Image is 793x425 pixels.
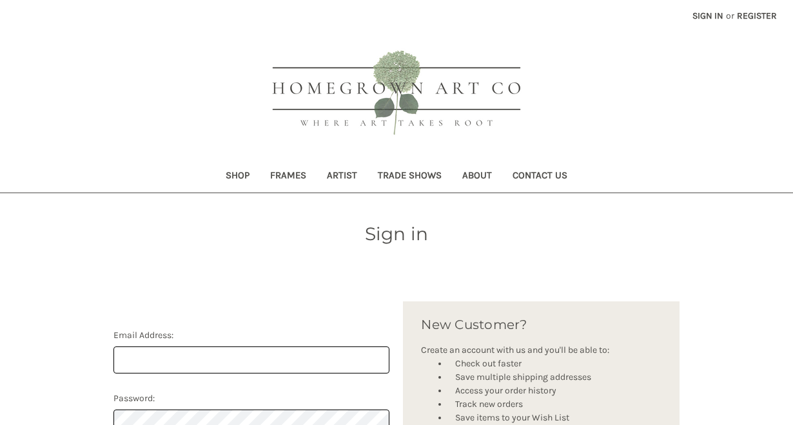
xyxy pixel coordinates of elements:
[725,9,736,23] span: or
[215,161,260,193] a: Shop
[367,161,452,193] a: Trade Shows
[448,384,661,397] li: Access your order history
[448,370,661,384] li: Save multiple shipping addresses
[448,411,661,424] li: Save items to your Wish List
[113,328,390,342] label: Email Address:
[251,36,542,152] img: HOMEGROWN ART CO
[106,220,687,247] h1: Sign in
[421,315,661,334] h2: New Customer?
[113,392,390,405] label: Password:
[317,161,367,193] a: Artist
[421,343,661,357] p: Create an account with us and you'll be able to:
[452,161,502,193] a: About
[448,357,661,370] li: Check out faster
[502,161,578,193] a: Contact Us
[448,397,661,411] li: Track new orders
[260,161,317,193] a: Frames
